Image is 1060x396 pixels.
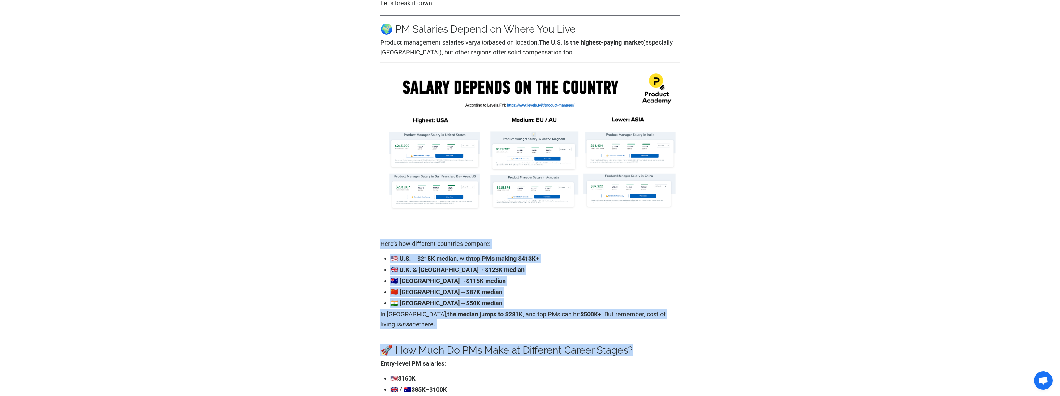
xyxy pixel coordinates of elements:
li: → [390,265,680,275]
strong: 🇮🇳 [GEOGRAPHIC_DATA] [390,299,460,307]
p: Here’s how different countries compare: [380,239,680,249]
strong: 🇦🇺 [GEOGRAPHIC_DATA] [390,277,460,285]
strong: the median jumps to $281K [447,311,523,318]
strong: $85K–$100K [411,386,447,393]
img: 7eccd1e-3a86-2f6-dcb7-a4d8ec225e0_Ask_Dave_004_PM_Salary_Feedback.png [380,62,680,231]
li: 🇬🇧 / 🇦🇺 [390,385,680,394]
strong: Entry-level PM salaries: [380,360,446,367]
li: → [390,298,680,308]
li: → [390,276,680,286]
li: → , with [390,254,680,263]
strong: $50K median [466,299,502,307]
strong: $500K+ [580,311,601,318]
strong: The U.S. is the highest-paying market [539,39,643,46]
strong: top PMs making $413K+ [471,255,539,262]
strong: $115K median [466,277,506,285]
em: insane [401,320,419,328]
strong: 🇨🇳 [GEOGRAPHIC_DATA] [390,288,460,296]
strong: $215K median [417,255,457,262]
h3: 🌍 PM Salaries Depend on Where You Live [380,23,680,35]
strong: 🇺🇸 U.S. [390,255,411,262]
strong: $123K median [485,266,525,273]
em: a lot [477,39,489,46]
li: → [390,287,680,297]
p: In [GEOGRAPHIC_DATA], , and top PMs can hit . But remember, cost of living is there. [380,309,680,329]
strong: $87K median [466,288,502,296]
strong: 🇬🇧 U.K. & [GEOGRAPHIC_DATA] [390,266,479,273]
p: Product management salaries vary based on location. (especially [GEOGRAPHIC_DATA]), but other reg... [380,37,680,57]
div: Open chat [1034,371,1053,390]
strong: $160K [398,375,416,382]
h3: 🚀 How Much Do PMs Make at Different Career Stages? [380,344,680,356]
li: 🇺🇸 [390,373,680,383]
